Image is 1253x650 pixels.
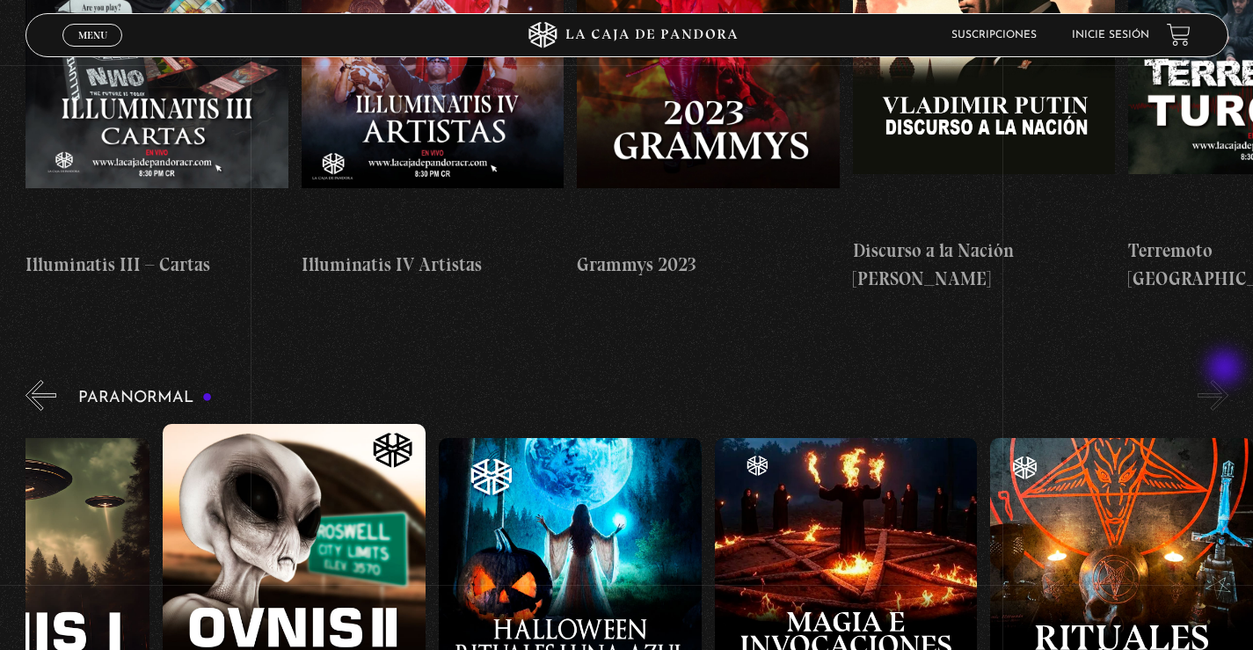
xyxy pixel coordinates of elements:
[302,251,565,279] h4: Illuminatis IV Artistas
[1198,380,1228,411] button: Next
[853,237,1116,292] h4: Discurso a la Nación [PERSON_NAME]
[78,30,107,40] span: Menu
[25,380,56,411] button: Previous
[1167,23,1191,47] a: View your shopping cart
[951,30,1037,40] a: Suscripciones
[72,45,113,57] span: Cerrar
[78,390,213,406] h3: Paranormal
[25,251,288,279] h4: Illuminatis III – Cartas
[577,251,840,279] h4: Grammys 2023
[1072,30,1149,40] a: Inicie sesión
